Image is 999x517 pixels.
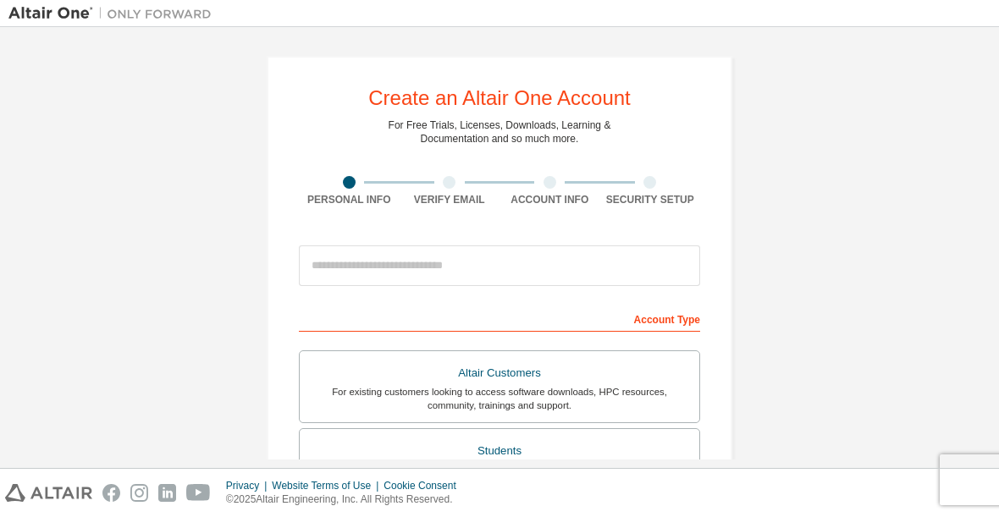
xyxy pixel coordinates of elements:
div: Altair Customers [310,361,689,385]
div: Students [310,439,689,463]
div: Security Setup [600,193,701,206]
img: altair_logo.svg [5,484,92,502]
p: © 2025 Altair Engineering, Inc. All Rights Reserved. [226,492,466,507]
img: youtube.svg [186,484,211,502]
div: Create an Altair One Account [368,88,631,108]
img: Altair One [8,5,220,22]
div: Website Terms of Use [272,479,384,492]
img: facebook.svg [102,484,120,502]
div: Privacy [226,479,272,492]
img: linkedin.svg [158,484,176,502]
div: Personal Info [299,193,400,206]
div: Account Type [299,305,700,332]
div: Verify Email [400,193,500,206]
div: Account Info [499,193,600,206]
div: For Free Trials, Licenses, Downloads, Learning & Documentation and so much more. [389,118,611,146]
div: For existing customers looking to access software downloads, HPC resources, community, trainings ... [310,385,689,412]
div: Cookie Consent [384,479,466,492]
img: instagram.svg [130,484,148,502]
